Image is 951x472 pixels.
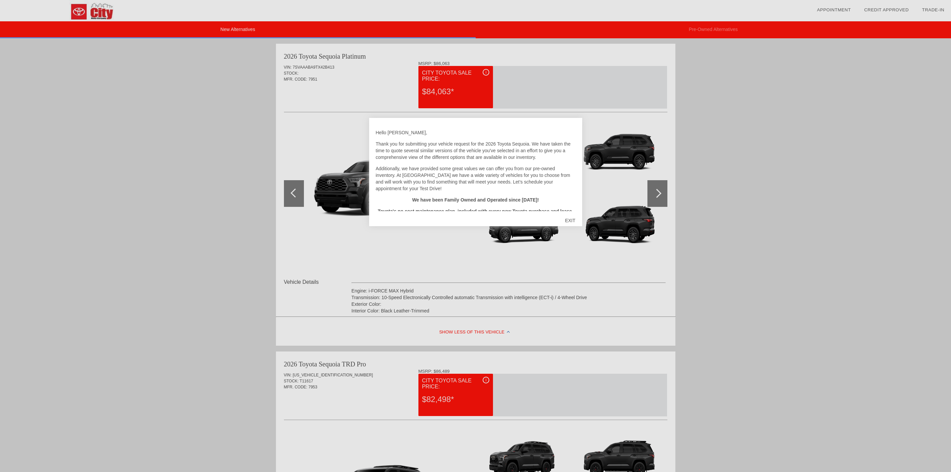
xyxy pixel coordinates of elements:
[817,7,851,12] a: Appointment
[864,7,909,12] a: Credit Approved
[376,141,576,161] p: Thank you for submitting your vehicle request for the 2026 Toyota Sequoia. We have taken the time...
[376,165,576,192] p: Additionally, we have provided some great values we can offer you from our pre-owned inventory. A...
[412,197,539,203] strong: We have been Family Owned and Operated since [DATE]!
[376,129,576,136] p: Hello [PERSON_NAME],
[558,211,582,231] div: EXIT
[378,209,573,214] strong: Toyota's no cost maintenance plan, included with every new Toyota purchase and lease.
[922,7,944,12] a: Trade-In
